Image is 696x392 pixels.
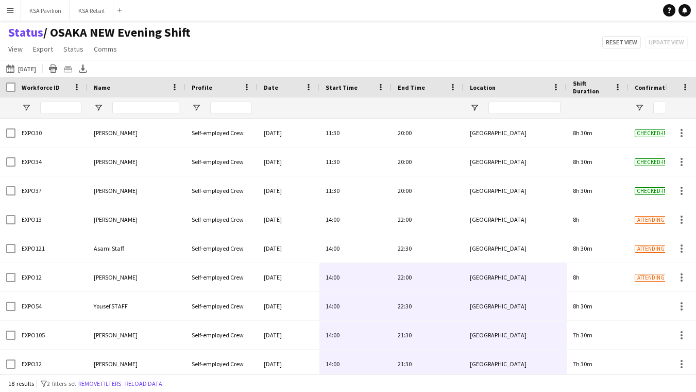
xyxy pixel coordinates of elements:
[464,263,567,291] div: [GEOGRAPHIC_DATA]
[258,292,319,320] div: [DATE]
[464,350,567,378] div: [GEOGRAPHIC_DATA]
[47,380,76,387] span: 2 filters set
[258,350,319,378] div: [DATE]
[635,103,644,112] button: Open Filter Menu
[470,103,479,112] button: Open Filter Menu
[15,292,88,320] div: EXPO54
[635,158,669,166] span: Checked-in
[4,62,38,75] button: [DATE]
[392,234,464,263] div: 22:30
[398,84,425,91] span: End Time
[33,44,53,54] span: Export
[94,216,138,223] span: [PERSON_NAME]
[326,84,358,91] span: Start Time
[94,244,124,252] span: Asami Staff
[567,263,629,291] div: 8h
[319,263,392,291] div: 14:00
[258,119,319,147] div: [DATE]
[94,44,117,54] span: Comms
[94,360,138,368] span: [PERSON_NAME]
[94,331,138,339] span: [PERSON_NAME]
[22,103,31,112] button: Open Filter Menu
[567,205,629,234] div: 8h
[319,350,392,378] div: 14:00
[567,176,629,205] div: 8h 30m
[29,42,57,56] a: Export
[635,187,669,195] span: Checked-in
[258,176,319,205] div: [DATE]
[76,378,123,389] button: Remove filters
[15,205,88,234] div: EXPO13
[185,176,258,205] div: Self-employed Crew
[70,1,113,21] button: KSA Retail
[22,84,60,91] span: Workforce ID
[15,176,88,205] div: EXPO37
[62,62,74,75] app-action-btn: Crew files as ZIP
[567,148,629,176] div: 8h 30m
[464,292,567,320] div: [GEOGRAPHIC_DATA]
[392,350,464,378] div: 21:30
[185,148,258,176] div: Self-employed Crew
[319,321,392,349] div: 14:00
[77,62,89,75] app-action-btn: Export XLSX
[464,119,567,147] div: [GEOGRAPHIC_DATA]
[392,321,464,349] div: 21:30
[4,42,27,56] a: View
[567,234,629,263] div: 8h 30m
[94,84,110,91] span: Name
[63,44,83,54] span: Status
[464,321,567,349] div: [GEOGRAPHIC_DATA]
[8,44,23,54] span: View
[15,119,88,147] div: EXPO30
[185,205,258,234] div: Self-employed Crew
[43,25,191,40] span: OSAKA NEW Evening Shift
[15,263,88,291] div: EXPO12
[90,42,121,56] a: Comms
[185,321,258,349] div: Self-employed Crew
[47,62,59,75] app-action-btn: Print
[567,321,629,349] div: 7h 30m
[185,350,258,378] div: Self-employed Crew
[319,205,392,234] div: 14:00
[392,205,464,234] div: 22:00
[635,216,667,224] span: Attending
[8,25,43,40] a: Status
[392,292,464,320] div: 22:30
[192,84,212,91] span: Profile
[635,129,669,137] span: Checked-in
[567,119,629,147] div: 8h 30m
[319,119,392,147] div: 11:30
[94,187,138,194] span: [PERSON_NAME]
[635,274,667,282] span: Attending
[319,292,392,320] div: 14:00
[185,234,258,263] div: Self-employed Crew
[488,102,561,114] input: Location Filter Input
[258,234,319,263] div: [DATE]
[185,119,258,147] div: Self-employed Crew
[192,103,201,112] button: Open Filter Menu
[94,158,138,166] span: [PERSON_NAME]
[470,84,496,91] span: Location
[319,176,392,205] div: 11:30
[94,302,128,310] span: Yousef STAFF
[210,102,251,114] input: Profile Filter Input
[15,321,88,349] div: EXPO105
[258,263,319,291] div: [DATE]
[464,234,567,263] div: [GEOGRAPHIC_DATA]
[15,350,88,378] div: EXPO32
[123,378,164,389] button: Reload data
[635,245,667,253] span: Attending
[94,129,138,137] span: [PERSON_NAME]
[94,273,138,281] span: [PERSON_NAME]
[21,1,70,21] button: KSA Pavilion
[264,84,278,91] span: Date
[573,79,610,95] span: Shift Duration
[567,350,629,378] div: 7h 30m
[602,36,641,48] button: Reset view
[392,176,464,205] div: 20:00
[59,42,88,56] a: Status
[567,292,629,320] div: 8h 30m
[258,148,319,176] div: [DATE]
[392,119,464,147] div: 20:00
[464,205,567,234] div: [GEOGRAPHIC_DATA]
